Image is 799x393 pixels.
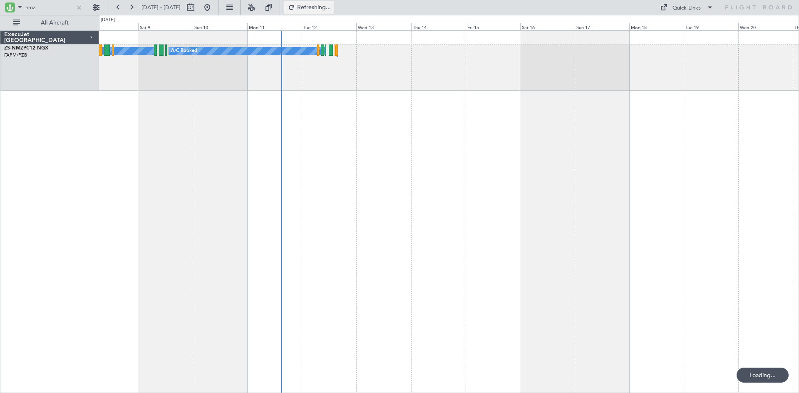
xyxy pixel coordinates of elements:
[466,23,520,30] div: Fri 15
[672,4,701,12] div: Quick Links
[411,23,466,30] div: Thu 14
[22,20,88,26] span: All Aircraft
[171,45,197,57] div: A/C Booked
[101,17,115,24] div: [DATE]
[575,23,629,30] div: Sun 17
[4,52,27,58] a: FAPM/PZB
[247,23,302,30] div: Mon 11
[4,46,48,51] a: ZS-NMZPC12 NGX
[684,23,738,30] div: Tue 19
[193,23,247,30] div: Sun 10
[520,23,575,30] div: Sat 16
[25,1,73,14] input: A/C (Reg. or Type)
[141,4,181,11] span: [DATE] - [DATE]
[656,1,717,14] button: Quick Links
[738,23,793,30] div: Wed 20
[302,23,356,30] div: Tue 12
[737,368,789,383] div: Loading...
[629,23,684,30] div: Mon 18
[9,16,90,30] button: All Aircraft
[84,23,138,30] div: Fri 8
[4,46,23,51] span: ZS-NMZ
[138,23,193,30] div: Sat 9
[284,1,334,14] button: Refreshing...
[297,5,332,10] span: Refreshing...
[356,23,411,30] div: Wed 13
